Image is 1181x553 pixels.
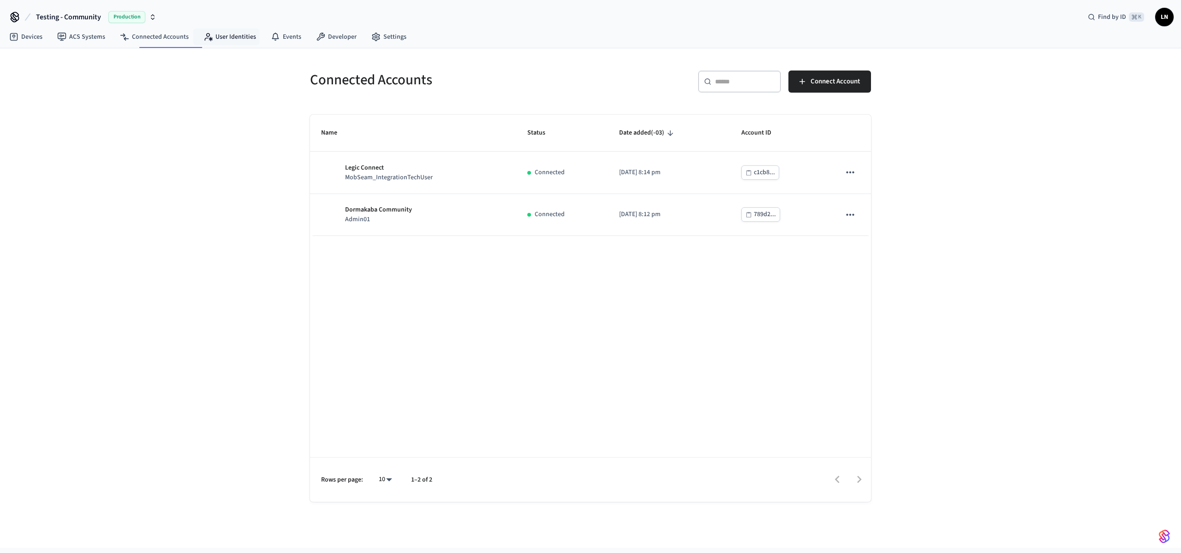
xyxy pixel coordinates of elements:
[754,167,775,178] div: c1cb8...
[811,76,860,88] span: Connect Account
[527,126,557,140] span: Status
[345,205,412,215] p: Dormakaba Community
[345,163,433,173] p: Legic Connect
[1098,12,1126,22] span: Find by ID
[321,126,349,140] span: Name
[374,473,396,486] div: 10
[619,126,676,140] span: Date added(-03)
[1155,8,1174,26] button: LN
[2,29,50,45] a: Devices
[50,29,113,45] a: ACS Systems
[321,475,363,485] p: Rows per page:
[309,29,364,45] a: Developer
[788,71,871,93] button: Connect Account
[535,168,565,177] p: Connected
[36,12,101,23] span: Testing - Community
[263,29,309,45] a: Events
[345,215,412,224] p: Admin01
[411,475,432,485] p: 1–2 of 2
[364,29,414,45] a: Settings
[619,210,719,219] p: [DATE] 8:12 pm
[310,71,585,89] h5: Connected Accounts
[345,173,433,182] p: MobSeam_IntegrationTechUser
[535,210,565,219] p: Connected
[754,209,776,220] div: 789d2...
[741,207,780,222] button: 789d2...
[1159,529,1170,544] img: SeamLogoGradient.69752ec5.svg
[1080,9,1151,25] div: Find by ID⌘ K
[741,126,783,140] span: Account ID
[196,29,263,45] a: User Identities
[619,168,719,177] p: [DATE] 8:14 pm
[741,165,779,180] button: c1cb8...
[108,11,145,23] span: Production
[1156,9,1173,25] span: LN
[1129,12,1144,22] span: ⌘ K
[113,29,196,45] a: Connected Accounts
[310,115,871,236] table: sticky table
